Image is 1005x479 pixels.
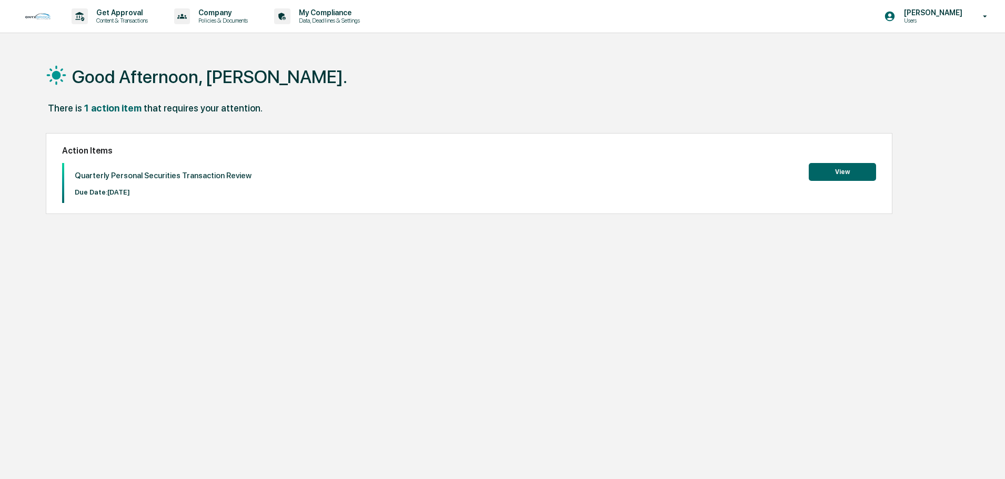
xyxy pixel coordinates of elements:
div: that requires your attention. [144,103,263,114]
p: Content & Transactions [88,17,153,24]
a: View [809,166,876,176]
img: logo [25,13,51,19]
p: Quarterly Personal Securities Transaction Review [75,171,252,180]
p: My Compliance [290,8,365,17]
div: 1 action item [84,103,142,114]
p: [PERSON_NAME] [896,8,968,17]
p: Due Date: [DATE] [75,188,252,196]
h2: Action Items [62,146,876,156]
p: Users [896,17,968,24]
h1: Good Afternoon, [PERSON_NAME]. [72,66,347,87]
button: View [809,163,876,181]
div: There is [48,103,82,114]
p: Get Approval [88,8,153,17]
p: Data, Deadlines & Settings [290,17,365,24]
p: Policies & Documents [190,17,253,24]
p: Company [190,8,253,17]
